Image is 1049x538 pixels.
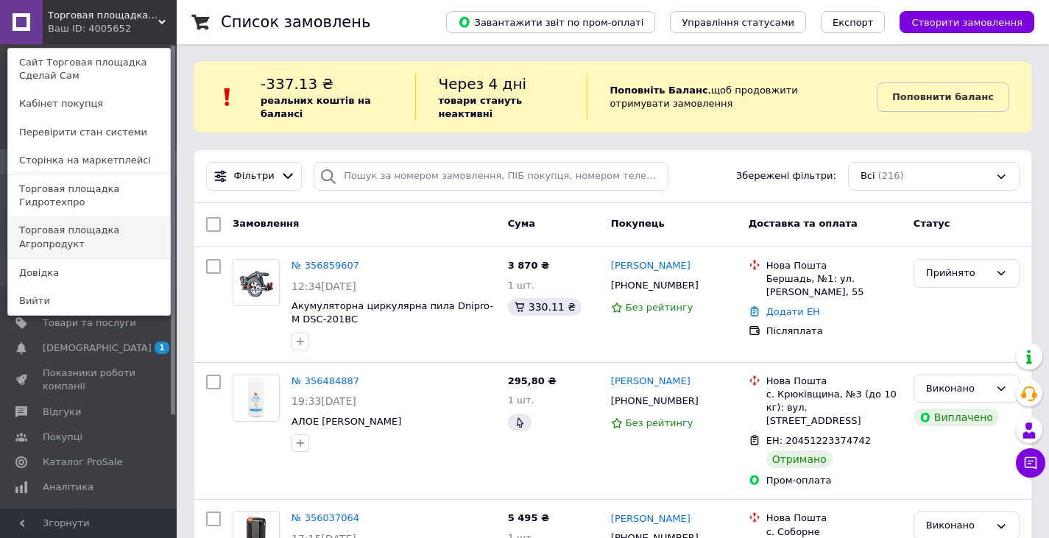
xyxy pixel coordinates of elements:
[926,381,989,397] div: Виконано
[292,280,356,292] span: 12:34[DATE]
[292,300,493,325] a: Акумуляторна циркулярна пила Dnipro-M DSC-201BC
[8,259,170,287] a: Довідка
[8,146,170,174] a: Сторінка на маркетплейсі
[292,395,356,407] span: 19:33[DATE]
[766,325,902,338] div: Післяплата
[877,82,1009,112] a: Поповнити баланс
[508,218,535,229] span: Cума
[682,17,794,28] span: Управління статусами
[8,287,170,315] a: Вийти
[821,11,886,33] button: Експорт
[43,456,122,469] span: Каталог ProSale
[292,375,359,386] a: № 356484887
[833,17,874,28] span: Експорт
[1016,448,1045,478] button: Чат з покупцем
[438,95,522,119] b: товари стануть неактивні
[736,169,836,183] span: Збережені фільтри:
[766,435,871,446] span: ЕН: 20451223374742
[766,272,902,299] div: Бершадь, №1: ул. [PERSON_NAME], 55
[878,170,904,181] span: (216)
[8,216,170,258] a: Торговая площадка Агропродукт
[861,169,875,183] span: Всі
[508,260,549,271] span: 3 870 ₴
[611,259,690,273] a: [PERSON_NAME]
[610,85,707,96] b: Поповніть Баланс
[43,506,136,532] span: Управління сайтом
[314,162,668,191] input: Пошук за номером замовлення, ПІБ покупця, номером телефону, Email, номером накладної
[608,392,702,411] div: [PHONE_NUMBER]
[508,298,582,316] div: 330.11 ₴
[926,266,989,281] div: Прийнято
[233,260,279,305] img: Фото товару
[766,388,902,428] div: с. Крюківщина, №3 (до 10 кг): вул. [STREET_ADDRESS]
[766,474,902,487] div: Пром-оплата
[766,375,902,388] div: Нова Пошта
[508,512,549,523] span: 5 495 ₴
[221,13,370,31] h1: Список замовлень
[8,90,170,118] a: Кабінет покупця
[587,74,877,121] div: , щоб продовжити отримувати замовлення
[911,17,1022,28] span: Створити замовлення
[508,394,534,406] span: 1 шт.
[233,259,280,306] a: Фото товару
[508,280,534,291] span: 1 шт.
[446,11,655,33] button: Завантажити звіт по пром-оплаті
[234,169,275,183] span: Фільтри
[611,375,690,389] a: [PERSON_NAME]
[43,406,81,419] span: Відгуки
[155,341,169,354] span: 1
[626,417,693,428] span: Без рейтингу
[438,75,526,93] span: Через 4 дні
[508,375,557,386] span: 295,80 ₴
[914,218,950,229] span: Статус
[43,316,136,330] span: Товари та послуги
[611,512,690,526] a: [PERSON_NAME]
[261,75,333,93] span: -337.13 ₴
[766,450,833,468] div: Отримано
[261,95,371,119] b: реальних коштів на балансі
[48,22,110,35] div: Ваш ID: 4005652
[900,11,1034,33] button: Створити замовлення
[926,518,989,534] div: Виконано
[670,11,806,33] button: Управління статусами
[233,375,280,422] a: Фото товару
[8,49,170,90] a: Сайт Торговая площадка Сделай Сам
[766,512,902,525] div: Нова Пошта
[43,481,93,494] span: Аналітика
[233,378,279,418] img: Фото товару
[749,218,858,229] span: Доставка та оплата
[43,431,82,444] span: Покупці
[626,302,693,313] span: Без рейтингу
[292,416,401,427] a: АЛОЕ [PERSON_NAME]
[292,260,359,271] a: № 356859607
[48,9,158,22] span: Торговая площадка Сделай Сам
[43,367,136,393] span: Показники роботи компанії
[8,175,170,216] a: Торговая площадка Гидротехпро
[611,218,665,229] span: Покупець
[885,16,1034,27] a: Створити замовлення
[292,512,359,523] a: № 356037064
[8,118,170,146] a: Перевірити стан системи
[892,91,994,102] b: Поповнити баланс
[43,341,152,355] span: [DEMOGRAPHIC_DATA]
[914,408,999,426] div: Виплачено
[608,276,702,295] div: [PHONE_NUMBER]
[233,218,299,229] span: Замовлення
[216,86,239,108] img: :exclamation:
[766,306,820,317] a: Додати ЕН
[458,15,643,29] span: Завантажити звіт по пром-оплаті
[766,259,902,272] div: Нова Пошта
